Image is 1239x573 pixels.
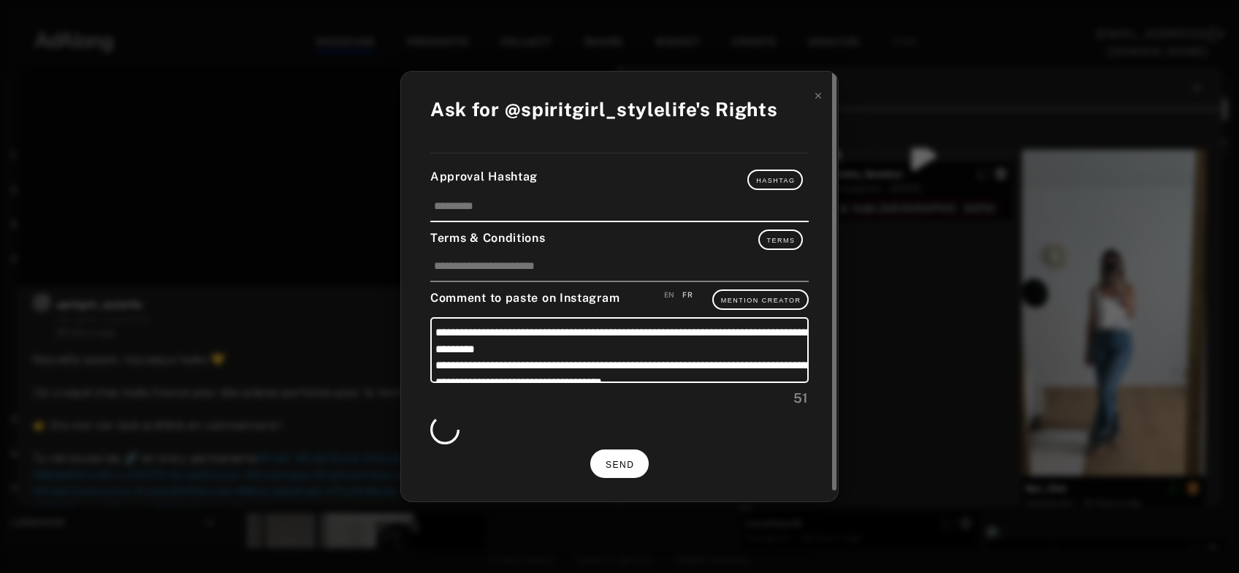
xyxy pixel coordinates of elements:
span: SEND [606,460,634,470]
div: Terms & Conditions [430,229,809,250]
span: Terms [767,237,796,244]
div: Approval Hashtag [430,168,809,190]
div: Comment to paste on Instagram [430,289,809,310]
button: Hashtag [747,170,803,190]
div: Ask for @spiritgirl_stylelife's Rights [430,95,778,124]
button: Mention Creator [712,289,809,310]
span: Hashtag [756,177,795,184]
div: Save an french version of your comment [682,289,693,300]
span: Mention Creator [721,297,801,304]
button: Terms [758,229,804,250]
div: 51 [430,388,809,408]
button: SEND [590,449,649,478]
div: Save an english version of your comment [664,289,675,300]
